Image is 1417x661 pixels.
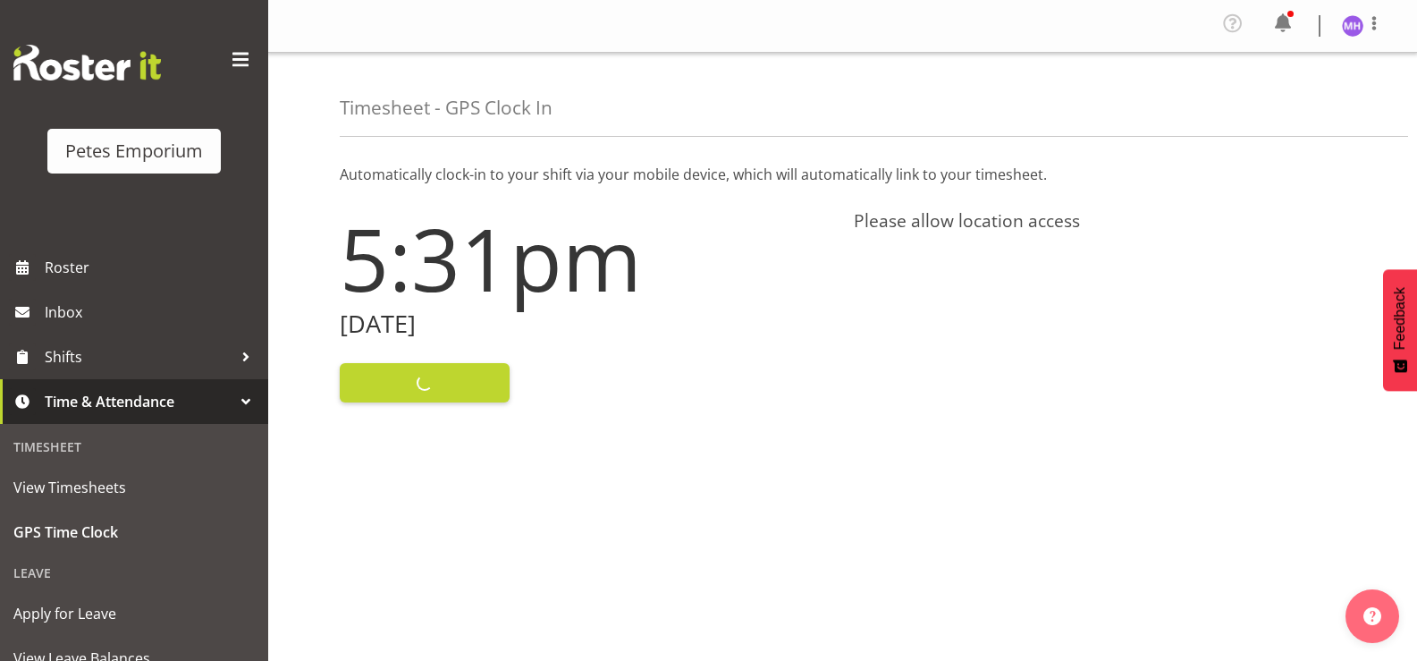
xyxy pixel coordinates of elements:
[13,519,255,546] span: GPS Time Clock
[13,474,255,501] span: View Timesheets
[4,465,264,510] a: View Timesheets
[13,600,255,627] span: Apply for Leave
[854,210,1346,232] h4: Please allow location access
[340,97,552,118] h4: Timesheet - GPS Clock In
[45,299,259,326] span: Inbox
[340,210,832,307] h1: 5:31pm
[1383,269,1417,391] button: Feedback - Show survey
[340,310,832,338] h2: [DATE]
[340,164,1345,185] p: Automatically clock-in to your shift via your mobile device, which will automatically link to you...
[45,343,232,370] span: Shifts
[45,388,232,415] span: Time & Attendance
[13,45,161,81] img: Rosterit website logo
[1342,15,1363,37] img: mackenzie-halford4471.jpg
[4,428,264,465] div: Timesheet
[65,138,203,165] div: Petes Emporium
[1363,607,1381,625] img: help-xxl-2.png
[45,254,259,281] span: Roster
[4,510,264,555] a: GPS Time Clock
[4,555,264,591] div: Leave
[4,591,264,636] a: Apply for Leave
[1392,287,1408,350] span: Feedback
